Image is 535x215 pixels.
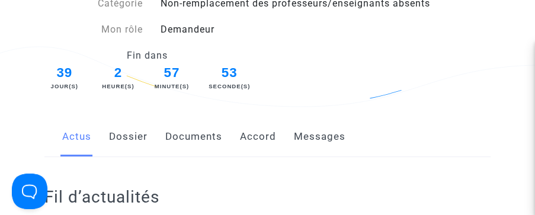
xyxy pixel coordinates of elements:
[43,82,86,91] div: Jour(s)
[152,23,499,37] div: Demandeur
[101,63,135,83] span: 2
[101,82,135,91] div: Heure(s)
[150,63,193,83] span: 57
[12,174,47,209] iframe: Help Scout Beacon - Open
[208,63,251,83] span: 53
[208,82,251,91] div: Seconde(s)
[294,117,345,156] a: Messages
[240,117,276,156] a: Accord
[62,117,91,156] a: Actus
[43,63,86,83] span: 39
[150,82,193,91] div: Minute(s)
[109,117,148,156] a: Dossier
[36,23,152,37] div: Mon rôle
[165,117,222,156] a: Documents
[36,49,258,63] div: Fin dans
[44,187,491,207] h2: Fil d’actualités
